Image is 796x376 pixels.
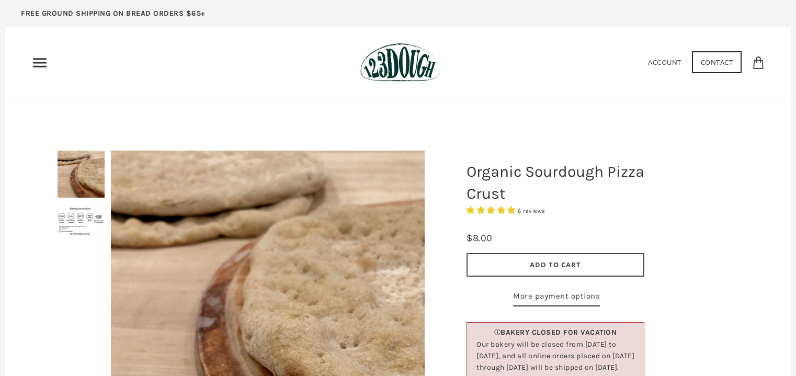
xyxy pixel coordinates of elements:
img: info.png [494,329,501,335]
div: $8.00 [467,231,493,246]
b: BAKERY CLOSED FOR VACATION [501,328,617,337]
img: 123Dough Bakery [360,43,440,82]
a: More payment options [513,290,600,306]
a: FREE GROUND SHIPPING ON BREAD ORDERS $65+ [5,5,221,27]
span: Add to Cart [530,260,581,269]
nav: Primary [31,54,48,71]
span: 6 reviews [518,208,545,214]
a: Account [648,58,681,67]
img: Organic Sourdough Pizza Crust [58,206,105,236]
p: FREE GROUND SHIPPING ON BREAD ORDERS $65+ [21,8,206,19]
h1: Organic Sourdough Pizza Crust [459,155,652,210]
img: Organic Sourdough Pizza Crust [58,151,105,198]
button: Add to Cart [467,253,644,277]
a: Contact [692,51,742,73]
span: 4.83 stars [467,206,518,215]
